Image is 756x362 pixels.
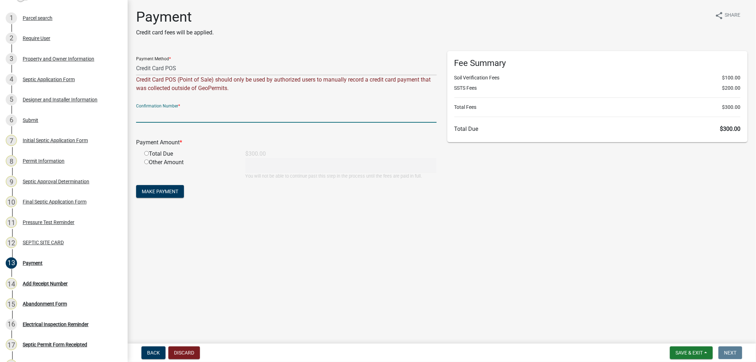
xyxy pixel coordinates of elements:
[147,350,160,356] span: Back
[454,58,741,68] h6: Fee Summary
[724,350,737,356] span: Next
[136,185,184,198] button: Make Payment
[23,199,86,204] div: Final Septic Application Form
[722,104,740,111] span: $300.00
[6,237,17,248] div: 12
[6,155,17,167] div: 8
[23,118,38,123] div: Submit
[454,74,741,82] li: Soil Verification Fees
[23,77,75,82] div: Septic Application Form
[6,94,17,105] div: 5
[168,346,200,359] button: Discard
[142,189,178,194] span: Make Payment
[6,33,17,44] div: 2
[454,84,741,92] li: SSTS Fees
[6,115,17,126] div: 6
[131,138,442,147] div: Payment Amount
[139,158,240,179] div: Other Amount
[136,9,214,26] h1: Payment
[6,257,17,269] div: 13
[6,53,17,65] div: 3
[136,76,437,93] div: Credit Card POS (Point of Sale) should only be used by authorized users to manually record a cred...
[23,158,65,163] div: Permit Information
[139,150,240,158] div: Total Due
[6,196,17,207] div: 10
[6,298,17,310] div: 15
[23,36,50,41] div: Require User
[6,74,17,85] div: 4
[722,84,740,92] span: $200.00
[6,278,17,289] div: 14
[6,12,17,24] div: 1
[6,135,17,146] div: 7
[6,176,17,187] div: 9
[23,56,94,61] div: Property and Owner Information
[23,240,64,245] div: SEPTIC SITE CARD
[23,322,89,327] div: Electrical Inspection Reminder
[23,342,87,347] div: Septic Permit Form Receipted
[23,138,88,143] div: Initial Septic Application Form
[725,11,740,20] span: Share
[141,346,166,359] button: Back
[23,301,67,306] div: Abandonment Form
[23,261,43,266] div: Payment
[23,16,52,21] div: Parcel search
[454,126,741,132] h6: Total Due
[454,104,741,111] li: Total Fees
[715,11,723,20] i: share
[6,339,17,350] div: 17
[720,126,740,132] span: $300.00
[23,97,97,102] div: Designer and Installer Information
[718,346,742,359] button: Next
[23,179,89,184] div: Septic Approval Determination
[6,217,17,228] div: 11
[6,319,17,330] div: 16
[676,350,703,356] span: Save & Exit
[670,346,713,359] button: Save & Exit
[23,220,74,225] div: Pressure Test Reminder
[722,74,740,82] span: $100.00
[23,281,68,286] div: Add Receipt Number
[136,28,214,37] p: Credit card fees will be applied.
[709,9,746,22] button: shareShare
